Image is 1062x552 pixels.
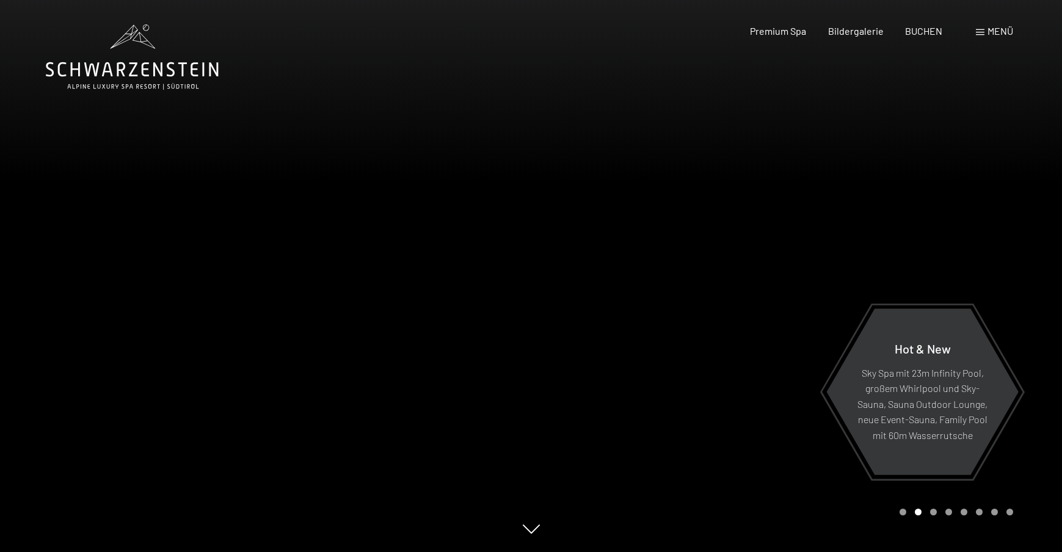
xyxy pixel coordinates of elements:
[750,25,806,37] a: Premium Spa
[856,365,989,443] p: Sky Spa mit 23m Infinity Pool, großem Whirlpool und Sky-Sauna, Sauna Outdoor Lounge, neue Event-S...
[930,509,937,515] div: Carousel Page 3
[414,305,515,318] span: Einwilligung Marketing*
[991,509,998,515] div: Carousel Page 7
[895,341,951,355] span: Hot & New
[826,308,1019,476] a: Hot & New Sky Spa mit 23m Infinity Pool, großem Whirlpool und Sky-Sauna, Sauna Outdoor Lounge, ne...
[976,509,983,515] div: Carousel Page 6
[895,509,1013,515] div: Carousel Pagination
[961,509,967,515] div: Carousel Page 5
[900,509,906,515] div: Carousel Page 1
[945,509,952,515] div: Carousel Page 4
[915,509,922,515] div: Carousel Page 2 (Current Slide)
[828,25,884,37] a: Bildergalerie
[1006,509,1013,515] div: Carousel Page 8
[905,25,942,37] a: BUCHEN
[987,25,1013,37] span: Menü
